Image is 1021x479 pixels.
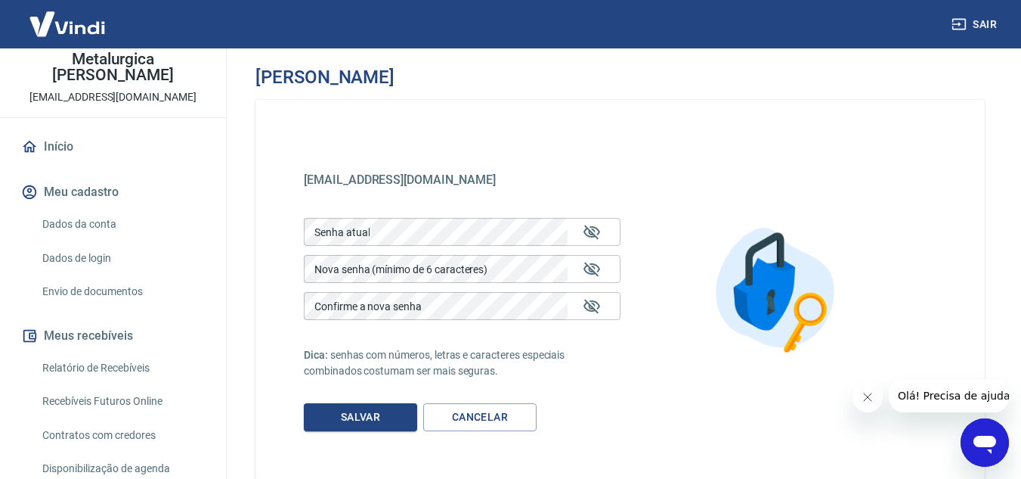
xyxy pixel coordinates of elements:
p: Metalurgica [PERSON_NAME] [12,51,214,83]
a: Recebíveis Futuros Online [36,386,208,417]
span: [EMAIL_ADDRESS][DOMAIN_NAME] [304,173,496,187]
p: [EMAIL_ADDRESS][DOMAIN_NAME] [29,89,196,105]
a: Início [18,130,208,163]
button: Meu cadastro [18,176,208,209]
span: Olá! Precisa de ajuda? [9,11,127,23]
img: Alterar senha [699,210,857,369]
a: Cancelar [423,403,537,431]
h3: [PERSON_NAME] [255,67,394,88]
a: Envio de documentos [36,276,208,307]
button: Mostrar/esconder senha [574,251,610,288]
a: Contratos com credores [36,420,208,451]
a: Dados da conta [36,209,208,240]
button: Sair [948,11,1003,39]
button: Salvar [304,403,417,431]
iframe: Fechar mensagem [852,382,883,412]
p: senhas com números, letras e caracteres especiais combinados costumam ser mais seguras. [304,347,620,379]
iframe: Mensagem da empresa [889,379,1009,412]
img: Vindi [18,1,116,47]
button: Meus recebíveis [18,319,208,353]
iframe: Botão para abrir a janela de mensagens [961,418,1009,467]
span: Dica: [304,349,330,361]
button: Mostrar/esconder senha [574,214,610,250]
a: Relatório de Recebíveis [36,353,208,384]
a: Dados de login [36,243,208,274]
button: Mostrar/esconder senha [574,288,610,325]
